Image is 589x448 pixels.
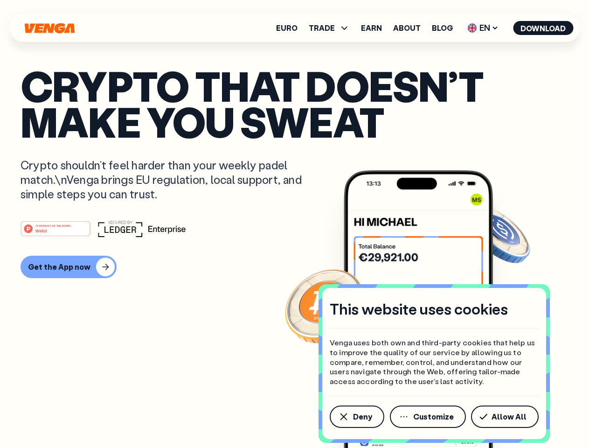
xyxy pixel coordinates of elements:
button: Customize [390,406,466,428]
p: Crypto shouldn’t feel harder than your weekly padel match.\nVenga brings EU regulation, local sup... [21,158,315,202]
span: TRADE [309,22,350,34]
p: Venga uses both own and third-party cookies that help us to improve the quality of our service by... [330,338,539,386]
button: Allow All [471,406,539,428]
tspan: Web3 [35,228,47,233]
tspan: #1 PRODUCT OF THE MONTH [35,224,71,227]
span: TRADE [309,24,335,32]
a: Earn [361,24,382,32]
button: Deny [330,406,384,428]
span: EN [464,21,502,35]
a: Get the App now [21,256,568,278]
img: Bitcoin [283,264,367,348]
div: Get the App now [28,262,90,272]
img: flag-uk [467,23,477,33]
h4: This website uses cookies [330,299,508,319]
img: USDC coin [465,201,532,268]
a: #1 PRODUCT OF THE MONTHWeb3 [21,226,90,238]
a: Blog [432,24,453,32]
p: Crypto that doesn’t make you sweat [21,68,568,139]
button: Download [513,21,573,35]
button: Get the App now [21,256,117,278]
span: Allow All [492,413,527,420]
a: About [393,24,421,32]
span: Customize [413,413,454,420]
a: Euro [276,24,298,32]
span: Deny [353,413,372,420]
svg: Home [23,23,76,34]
